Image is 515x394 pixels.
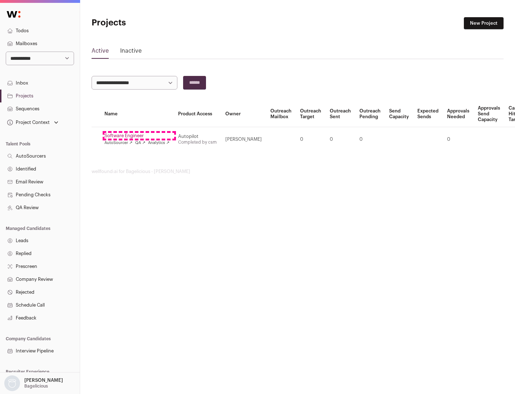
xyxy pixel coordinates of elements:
[221,127,266,152] td: [PERSON_NAME]
[178,134,217,139] div: Autopilot
[178,140,217,144] a: Completed by csm
[325,127,355,152] td: 0
[355,101,385,127] th: Outreach Pending
[3,7,24,21] img: Wellfound
[174,101,221,127] th: Product Access
[355,127,385,152] td: 0
[6,120,50,125] div: Project Context
[296,101,325,127] th: Outreach Target
[104,140,132,146] a: AutoSourcer ↗
[104,133,170,139] a: Software Engineer
[92,169,504,174] footer: wellfound:ai for Bagelicious - [PERSON_NAME]
[92,17,229,29] h1: Projects
[266,101,296,127] th: Outreach Mailbox
[296,127,325,152] td: 0
[148,140,169,146] a: Analytics ↗
[92,47,109,58] a: Active
[24,383,48,389] p: Bagelicious
[4,375,20,391] img: nopic.png
[443,127,474,152] td: 0
[413,101,443,127] th: Expected Sends
[385,101,413,127] th: Send Capacity
[221,101,266,127] th: Owner
[3,375,64,391] button: Open dropdown
[135,140,145,146] a: QA ↗
[443,101,474,127] th: Approvals Needed
[120,47,142,58] a: Inactive
[464,17,504,29] a: New Project
[325,101,355,127] th: Outreach Sent
[474,101,504,127] th: Approvals Send Capacity
[24,378,63,383] p: [PERSON_NAME]
[100,101,174,127] th: Name
[6,117,60,128] button: Open dropdown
